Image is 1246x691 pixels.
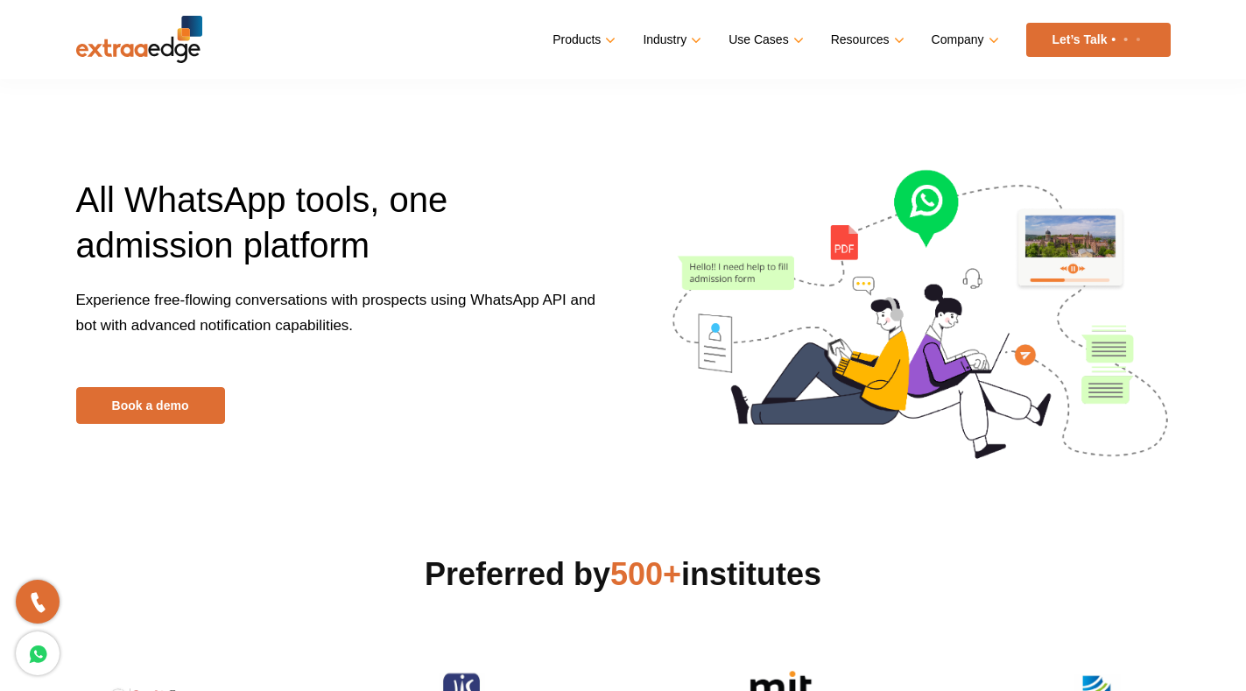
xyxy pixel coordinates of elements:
[76,554,1171,596] h2: Preferred by institutes
[76,292,595,334] span: Experience free-flowing conversations with prospects using WhatsApp API and bot with advanced not...
[610,556,681,592] span: 500+
[76,387,225,424] a: Book a demo
[1026,23,1171,57] a: Let’s Talk
[553,27,612,53] a: Products
[831,27,901,53] a: Resources
[932,27,996,53] a: Company
[729,27,799,53] a: Use Cases
[672,136,1171,466] img: whatsapp-communication
[643,27,698,53] a: Industry
[76,177,610,287] h1: All WhatsApp tools, one admission platform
